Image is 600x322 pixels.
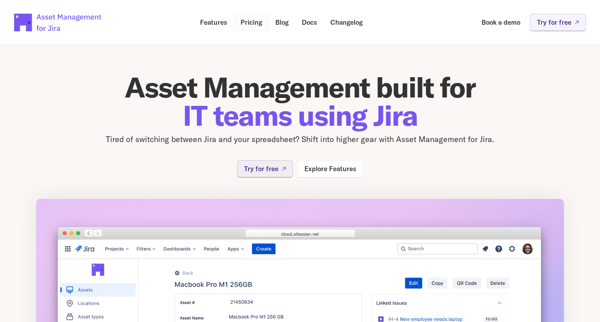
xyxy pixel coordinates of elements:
p: Changelog [330,19,363,26]
a: Try for free [237,160,293,177]
p: Docs [302,19,317,26]
p: Try for free [537,19,571,26]
a: Pricing [234,14,268,31]
a: Book a demo [475,14,526,31]
span: IT teams using Jira [183,97,418,133]
a: Features [194,14,233,31]
a: Try for free [530,14,586,31]
p: Tired of switching between Jira and your spreadsheet? Shift into higher gear with Asset Managemen... [36,133,564,146]
p: Book a demo [481,19,520,26]
p: Try for free [244,165,278,172]
a: Docs [296,14,323,31]
p: Pricing [241,19,262,26]
a: Blog [269,14,295,31]
a: Changelog [324,14,369,31]
h1: Asset Management built for [36,73,564,130]
p: Features [200,19,227,26]
a: Explore Features [297,160,363,177]
p: Explore Features [304,165,356,172]
p: Blog [275,19,289,26]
